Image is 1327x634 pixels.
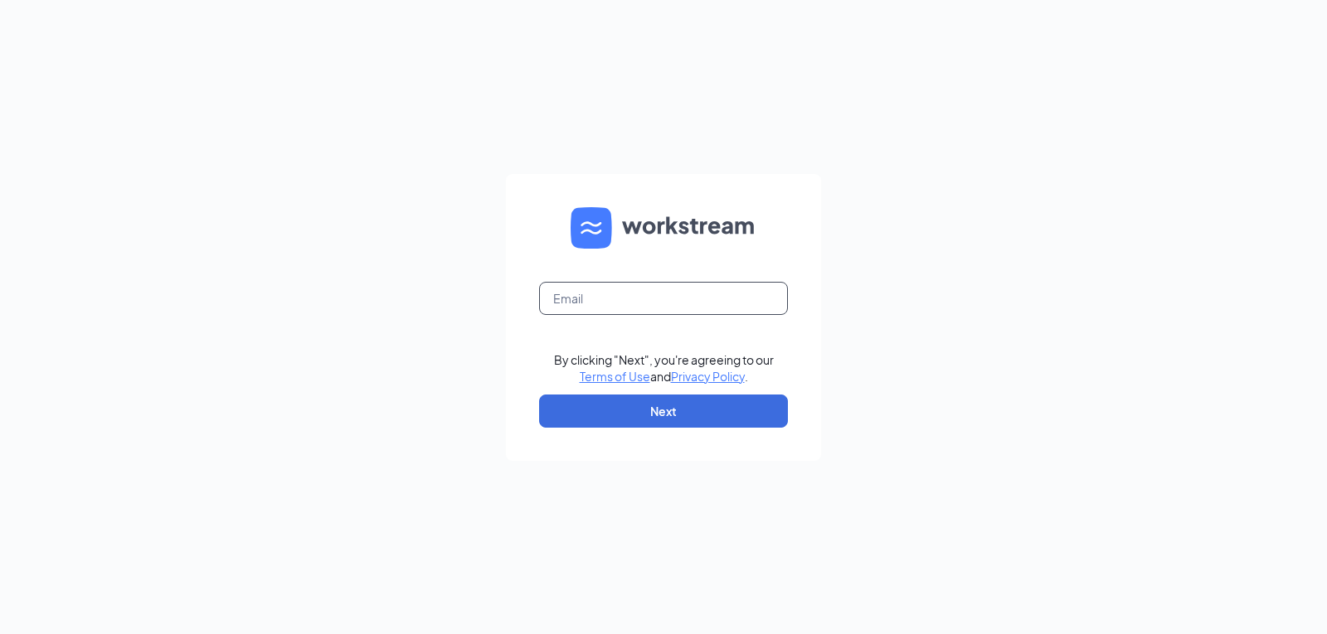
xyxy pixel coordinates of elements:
div: By clicking "Next", you're agreeing to our and . [554,351,774,385]
a: Privacy Policy [671,369,745,384]
img: WS logo and Workstream text [571,207,756,249]
input: Email [539,282,788,315]
button: Next [539,394,788,428]
a: Terms of Use [580,369,650,384]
